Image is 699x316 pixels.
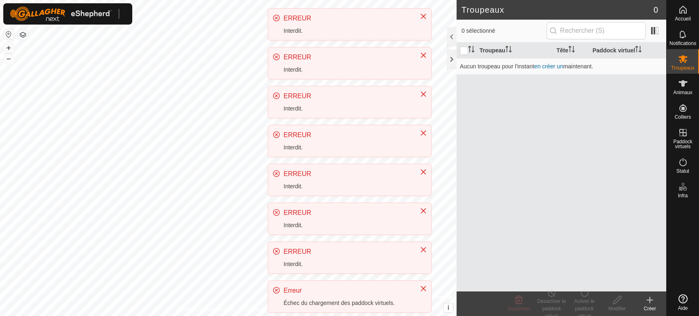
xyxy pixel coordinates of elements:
button: Close [418,127,429,139]
span: Infra [678,193,688,198]
span: Statut [676,169,689,174]
span: Accueil [675,16,691,21]
button: Couches de carte [18,30,28,40]
div: ERREUR [284,91,412,101]
span: Supprimer [507,306,530,311]
span: Paddock virtuels [669,139,697,149]
div: ERREUR [284,14,412,23]
p-sorticon: Activer pour trier [468,47,475,54]
span: Colliers [674,115,691,120]
div: ERREUR [284,130,412,140]
div: Interdit. [284,104,412,113]
div: Interdit. [284,182,412,191]
th: Tête [553,43,589,59]
button: – [4,54,14,63]
img: Logo Gallagher [10,7,112,21]
th: Paddock virtuel [589,43,666,59]
div: Interdit. [284,143,412,152]
p-sorticon: Activer pour trier [635,47,642,54]
div: Interdit. [284,260,412,269]
div: Créer [633,305,666,312]
button: Close [418,166,429,178]
div: ERREUR [284,169,412,179]
div: ERREUR [284,208,412,218]
button: + [4,43,14,53]
a: en créer un [534,63,563,70]
button: Close [418,205,429,217]
button: Close [418,50,429,61]
button: Close [418,11,429,22]
div: ERREUR [284,247,412,257]
p-sorticon: Activer pour trier [568,47,575,54]
button: Close [418,88,429,100]
span: 0 sélectionné [461,27,547,35]
input: Rechercher (S) [547,22,646,39]
span: Troupeaux [671,65,694,70]
button: Close [418,244,429,255]
th: Troupeau [476,43,553,59]
div: Interdit. [284,65,412,74]
p-sorticon: Activer pour trier [505,47,512,54]
div: Interdit. [284,27,412,35]
div: Erreur [284,286,412,296]
div: Échec du chargement des paddock virtuels. [284,299,412,307]
button: Réinitialiser la carte [4,29,14,39]
div: ERREUR [284,52,412,62]
span: i [448,304,449,311]
a: Contactez-nous [244,305,279,313]
div: Modifier [601,305,633,312]
span: Notifications [670,41,696,46]
a: Politique de confidentialité [178,305,235,313]
a: Aide [667,291,699,314]
span: 0 [654,4,658,16]
h2: Troupeaux [461,5,654,15]
button: Close [418,283,429,294]
button: i [444,303,453,312]
span: Aide [678,306,688,311]
td: Aucun troupeau pour l'instant maintenant. [457,58,666,74]
span: Animaux [673,90,692,95]
div: Interdit. [284,221,412,230]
